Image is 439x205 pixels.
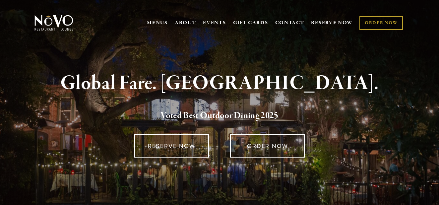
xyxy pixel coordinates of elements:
img: Novo Restaurant &amp; Lounge [33,15,75,31]
a: CONTACT [275,17,304,29]
a: EVENTS [203,20,226,26]
a: RESERVE NOW [134,134,209,158]
strong: Global Fare. [GEOGRAPHIC_DATA]. [60,71,378,96]
a: ORDER NOW [359,16,403,30]
a: ORDER NOW [230,134,305,158]
a: GIFT CARDS [233,17,268,29]
h2: 5 [44,109,395,123]
a: Voted Best Outdoor Dining 202 [160,110,274,122]
a: ABOUT [175,20,196,26]
a: MENUS [147,20,168,26]
a: RESERVE NOW [311,17,353,29]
